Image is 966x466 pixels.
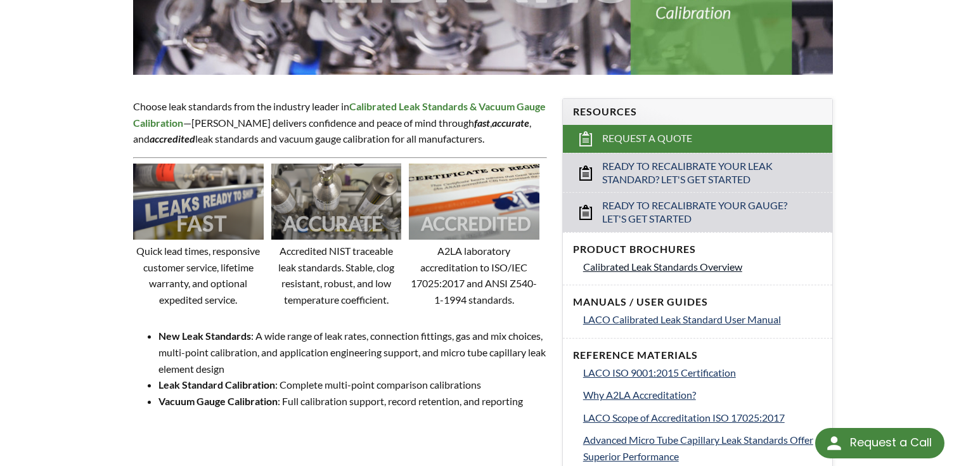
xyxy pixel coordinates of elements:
span: LACO Scope of Accreditation ISO 17025:2017 [583,411,785,424]
a: Why A2LA Accreditation? [583,387,822,403]
li: : A wide range of leak rates, connection fittings, gas and mix choices, multi-point calibration, ... [158,328,547,377]
a: Calibrated Leak Standards Overview [583,259,822,275]
em: fast [474,117,490,129]
a: Ready to Recalibrate Your Leak Standard? Let's Get Started [563,153,832,193]
img: Image showing the word ACCURATE overlaid on it [271,164,402,240]
p: Choose leak standards from the industry leader in —[PERSON_NAME] delivers confidence and peace of... [133,98,547,147]
p: Accredited NIST traceable leak standards. Stable, clog resistant, robust, and low temperature coe... [271,243,402,307]
span: LACO Calibrated Leak Standard User Manual [583,313,781,325]
em: accredited [150,133,195,145]
div: Request a Call [815,428,944,458]
h4: Manuals / User Guides [573,295,822,309]
strong: accurate [492,117,529,129]
a: LACO Scope of Accreditation ISO 17025:2017 [583,410,822,426]
strong: Vacuum Gauge Calibration [158,395,278,407]
img: Image showing the word FAST overlaid on it [133,164,264,240]
a: Advanced Micro Tube Capillary Leak Standards Offer Superior Performance [583,432,822,464]
span: Calibrated Leak Standards Overview [583,261,742,273]
span: Ready to Recalibrate Your Gauge? Let's Get Started [602,199,794,226]
h4: Resources [573,105,822,119]
h4: Product Brochures [573,243,822,256]
span: LACO ISO 9001:2015 Certification [583,366,736,379]
strong: Calibrated Leak Standards & Vacuum Gauge Calibration [133,100,546,129]
span: Ready to Recalibrate Your Leak Standard? Let's Get Started [602,160,794,186]
a: LACO ISO 9001:2015 Certification [583,365,822,381]
p: Quick lead times, responsive customer service, lifetime warranty, and optional expedited service. [133,243,264,307]
p: A2LA laboratory accreditation to ISO/IEC 17025:2017 and ANSI Z540-1-1994 standards. [409,243,539,307]
a: Request a Quote [563,125,832,153]
span: Why A2LA Accreditation? [583,389,696,401]
li: : Full calibration support, record retention, and reporting [158,393,547,410]
strong: New Leak Standards [158,330,251,342]
li: : Complete multi-point comparison calibrations [158,377,547,393]
a: LACO Calibrated Leak Standard User Manual [583,311,822,328]
img: Image showing the word ACCREDITED overlaid on it [409,164,539,240]
span: Request a Quote [602,132,692,145]
img: round button [824,433,844,453]
a: Ready to Recalibrate Your Gauge? Let's Get Started [563,192,832,232]
div: Request a Call [850,428,932,457]
span: Advanced Micro Tube Capillary Leak Standards Offer Superior Performance [583,434,813,462]
strong: Leak Standard Calibration [158,379,275,391]
h4: Reference Materials [573,349,822,362]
